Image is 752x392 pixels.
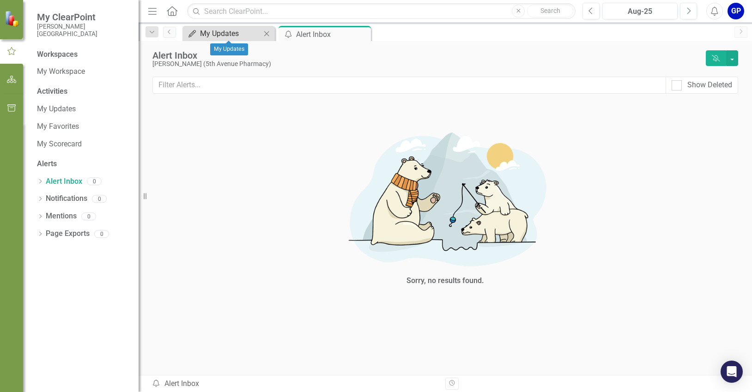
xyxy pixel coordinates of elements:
[37,104,129,115] a: My Updates
[728,3,744,19] button: GP
[87,178,102,186] div: 0
[37,121,129,132] a: My Favorites
[687,80,732,90] div: Show Deleted
[37,159,129,169] div: Alerts
[37,86,129,97] div: Activities
[296,29,369,40] div: Alert Inbox
[37,23,129,38] small: [PERSON_NAME][GEOGRAPHIC_DATA]
[37,12,129,23] span: My ClearPoint
[540,7,560,14] span: Search
[37,66,129,77] a: My Workspace
[602,3,678,19] button: Aug-25
[406,276,484,286] div: Sorry, no results found.
[46,176,82,187] a: Alert Inbox
[46,211,77,222] a: Mentions
[46,229,90,239] a: Page Exports
[527,5,573,18] button: Search
[187,3,576,19] input: Search ClearPoint...
[5,10,21,26] img: ClearPoint Strategy
[606,6,674,17] div: Aug-25
[152,60,701,67] div: [PERSON_NAME] (5th Avenue Pharmacy)
[37,49,78,60] div: Workspaces
[46,193,87,204] a: Notifications
[721,361,743,383] div: Open Intercom Messenger
[200,28,261,39] div: My Updates
[210,43,248,55] div: My Updates
[185,28,261,39] a: My Updates
[152,379,438,389] div: Alert Inbox
[94,230,109,238] div: 0
[307,122,584,273] img: No results found
[152,77,666,94] input: Filter Alerts...
[37,139,129,150] a: My Scorecard
[92,195,107,203] div: 0
[81,212,96,220] div: 0
[152,50,701,60] div: Alert Inbox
